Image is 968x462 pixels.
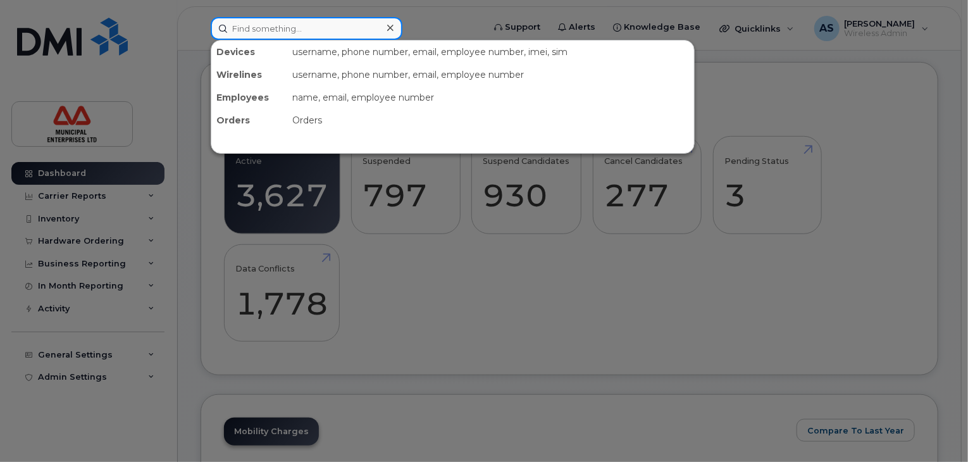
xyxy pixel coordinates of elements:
div: Orders [211,109,287,132]
div: username, phone number, email, employee number [287,63,694,86]
div: Devices [211,41,287,63]
div: Orders [287,109,694,132]
div: username, phone number, email, employee number, imei, sim [287,41,694,63]
div: Employees [211,86,287,109]
input: Find something... [211,17,402,40]
div: Wirelines [211,63,287,86]
div: name, email, employee number [287,86,694,109]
